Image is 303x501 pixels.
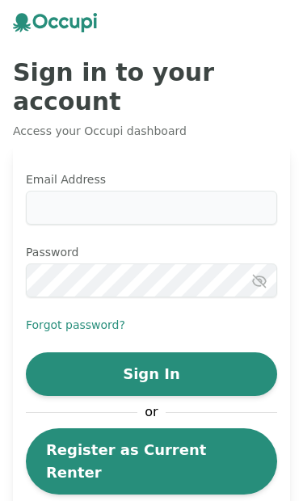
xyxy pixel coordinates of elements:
[26,171,277,187] label: Email Address
[13,58,290,116] h2: Sign in to your account
[26,428,277,495] a: Register as Current Renter
[26,244,277,260] label: Password
[13,123,290,139] p: Access your Occupi dashboard
[26,352,277,396] button: Sign In
[26,317,125,333] button: Forgot password?
[137,402,166,422] span: or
